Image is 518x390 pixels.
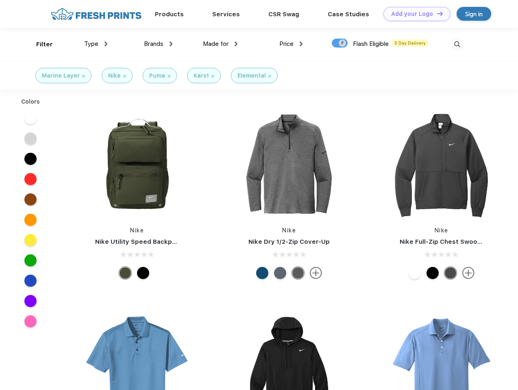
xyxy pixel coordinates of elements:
[212,11,240,18] a: Services
[451,38,464,51] img: desktop_search.svg
[48,7,144,21] img: fo%20logo%202.webp
[149,71,165,80] div: Puma
[108,71,121,80] div: Nike
[130,227,144,234] a: Nike
[437,11,443,16] img: DT
[203,40,229,48] span: Made for
[155,11,184,18] a: Products
[237,71,266,80] div: Elemental
[95,238,183,245] a: Nike Utility Speed Backpack
[104,41,107,46] img: dropdown.png
[42,71,80,80] div: Marine Layer
[300,41,303,46] img: dropdown.png
[235,110,343,218] img: func=resize&h=266
[392,39,428,47] span: 5 Day Delivery
[462,267,474,279] img: more.svg
[82,75,85,78] img: filter_cancel.svg
[83,110,191,218] img: func=resize&h=266
[400,238,508,245] a: Nike Full-Zip Chest Swoosh Jacket
[465,9,483,19] div: Sign in
[15,97,46,106] div: Colors
[168,75,170,78] img: filter_cancel.svg
[123,75,126,78] img: filter_cancel.svg
[282,227,296,234] a: Nike
[310,267,322,279] img: more.svg
[391,11,433,17] div: Add your Logo
[119,267,131,279] div: Cargo Khaki
[235,41,237,46] img: dropdown.png
[211,75,214,78] img: filter_cancel.svg
[292,267,304,279] div: Black Heather
[444,267,457,279] div: Anthracite
[279,40,294,48] span: Price
[144,40,163,48] span: Brands
[194,71,209,80] div: Karst
[84,40,98,48] span: Type
[268,11,299,18] a: CSR Swag
[170,41,172,46] img: dropdown.png
[268,75,271,78] img: filter_cancel.svg
[353,40,389,48] span: Flash Eligible
[248,238,330,245] a: Nike Dry 1/2-Zip Cover-Up
[36,40,53,49] div: Filter
[457,7,491,21] a: Sign in
[256,267,268,279] div: Gym Blue
[274,267,286,279] div: Navy Heather
[427,267,439,279] div: Black
[435,227,448,234] a: Nike
[137,267,149,279] div: Black
[409,267,421,279] div: White
[387,110,496,218] img: func=resize&h=266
